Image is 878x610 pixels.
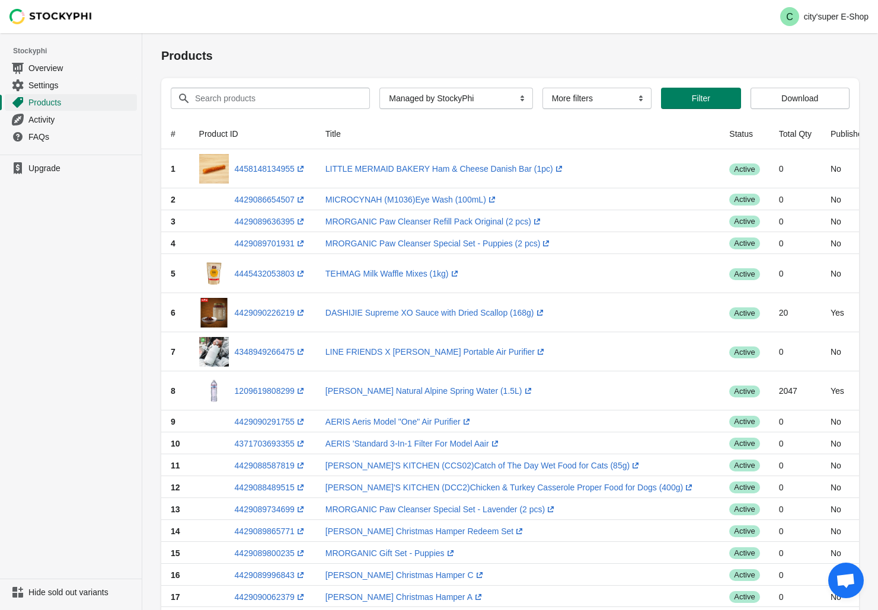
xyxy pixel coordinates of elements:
[5,128,137,145] a: FAQs
[770,454,821,476] td: 0
[28,62,135,74] span: Overview
[9,9,92,24] img: Stockyphi
[720,118,769,149] th: Status
[199,376,229,406] img: 176100030-1-crystal-geyser-natural-alpine-spring-water-15.jpg
[235,308,306,317] a: 4429090226219(opens a new window)
[199,154,229,184] img: 1-ham-cheese-danish-bar.jpg
[171,439,180,448] span: 10
[171,483,180,492] span: 12
[828,563,864,598] a: Open chat
[235,195,306,204] a: 4429086654507(opens a new window)
[171,461,180,470] span: 11
[171,592,180,602] span: 17
[171,269,175,278] span: 5
[13,45,142,57] span: Stockyphi
[199,298,229,328] img: 990086303-1.jpg
[316,118,720,149] th: Title
[729,416,759,428] span: active
[729,237,759,249] span: active
[28,79,135,91] span: Settings
[770,410,821,432] td: 0
[199,259,229,288] img: 301436928-1.jpg
[161,47,859,64] h1: Products
[235,417,306,426] a: 4429090291755(opens a new window)
[235,461,306,470] a: 4429088587819(opens a new window)
[770,564,821,586] td: 0
[770,332,821,371] td: 0
[194,88,349,109] input: Search products
[199,337,229,367] img: 990087318-2-line-friends-brown-portable-air-purifier.jpg
[325,347,547,357] a: LINE FRIENDS X [PERSON_NAME] Portable Air Purifier(opens a new window)
[325,483,695,492] a: [PERSON_NAME]'S KITCHEN (DCC2)Chicken & Turkey Casserole Proper Food for Dogs (400g)(opens a new ...
[770,520,821,542] td: 0
[235,164,306,174] a: 4458148134955(opens a new window)
[171,570,180,580] span: 16
[325,217,543,226] a: MRORGANIC Paw Cleanser Refill Pack Original (2 pcs)(opens a new window)
[729,547,759,559] span: active
[729,346,759,358] span: active
[325,461,641,470] a: [PERSON_NAME]'S KITCHEN (CCS02)Catch of The Day Wet Food for Cats (85g)(opens a new window)
[171,526,180,536] span: 14
[770,149,821,188] td: 0
[729,460,759,471] span: active
[775,5,873,28] button: Avatar with initials Ccity'super E-Shop
[770,432,821,454] td: 0
[171,386,175,396] span: 8
[325,526,525,536] a: [PERSON_NAME] Christmas Hamper Redeem Set(opens a new window)
[235,347,306,357] a: 4348949266475(opens a new window)
[325,269,461,278] a: TEHMAG Milk Waffle Mixes (1kg)(opens a new window)
[5,160,137,176] a: Upgrade
[770,542,821,564] td: 0
[770,118,821,149] th: Total Qty
[325,195,498,204] a: MICROCYNAH (M1036)Eye Wash (100mL)(opens a new window)
[729,194,759,206] span: active
[325,239,553,248] a: MRORGANIC Paw Cleanser Special Set - Puppies (2 pcs)(opens a new window)
[729,481,759,493] span: active
[235,548,306,558] a: 4429089800235(opens a new window)
[235,386,306,396] a: 1209619808299(opens a new window)
[171,239,175,248] span: 4
[770,210,821,232] td: 0
[729,163,759,175] span: active
[770,371,821,410] td: 2047
[171,347,175,357] span: 7
[171,548,180,558] span: 15
[780,7,799,26] span: Avatar with initials C
[171,164,175,174] span: 1
[325,308,546,317] a: DASHIJIE Supreme XO Sauce with Dried Scallop (168g)(opens a new window)
[770,254,821,293] td: 0
[235,505,306,514] a: 4429089734699(opens a new window)
[729,569,759,581] span: active
[190,118,316,149] th: Product ID
[235,439,306,448] a: 4371703693355(opens a new window)
[729,386,759,397] span: active
[235,592,306,602] a: 4429090062379(opens a new window)
[5,76,137,94] a: Settings
[171,308,175,317] span: 6
[28,586,135,598] span: Hide sold out variants
[786,12,793,22] text: C
[325,505,557,514] a: MRORGANIC Paw Cleanser Special Set - Lavender (2 pcs)(opens a new window)
[770,476,821,498] td: 0
[751,88,850,109] button: Download
[729,591,759,603] span: active
[235,217,306,226] a: 4429089636395(opens a new window)
[770,498,821,520] td: 0
[171,417,175,426] span: 9
[729,268,759,280] span: active
[804,12,869,21] p: city'super E-Shop
[235,269,306,278] a: 4445432053803(opens a new window)
[325,417,472,426] a: AERIS Aeris Model "One" Air Purifier(opens a new window)
[28,162,135,174] span: Upgrade
[770,293,821,332] td: 20
[325,548,456,558] a: MRORGANIC Gift Set - Puppies(opens a new window)
[5,584,137,601] a: Hide sold out variants
[235,239,306,248] a: 4429089701931(opens a new window)
[28,114,135,126] span: Activity
[28,131,135,143] span: FAQs
[325,570,486,580] a: [PERSON_NAME] Christmas Hamper C(opens a new window)
[171,217,175,226] span: 3
[171,505,180,514] span: 13
[729,503,759,515] span: active
[235,483,306,492] a: 4429088489515(opens a new window)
